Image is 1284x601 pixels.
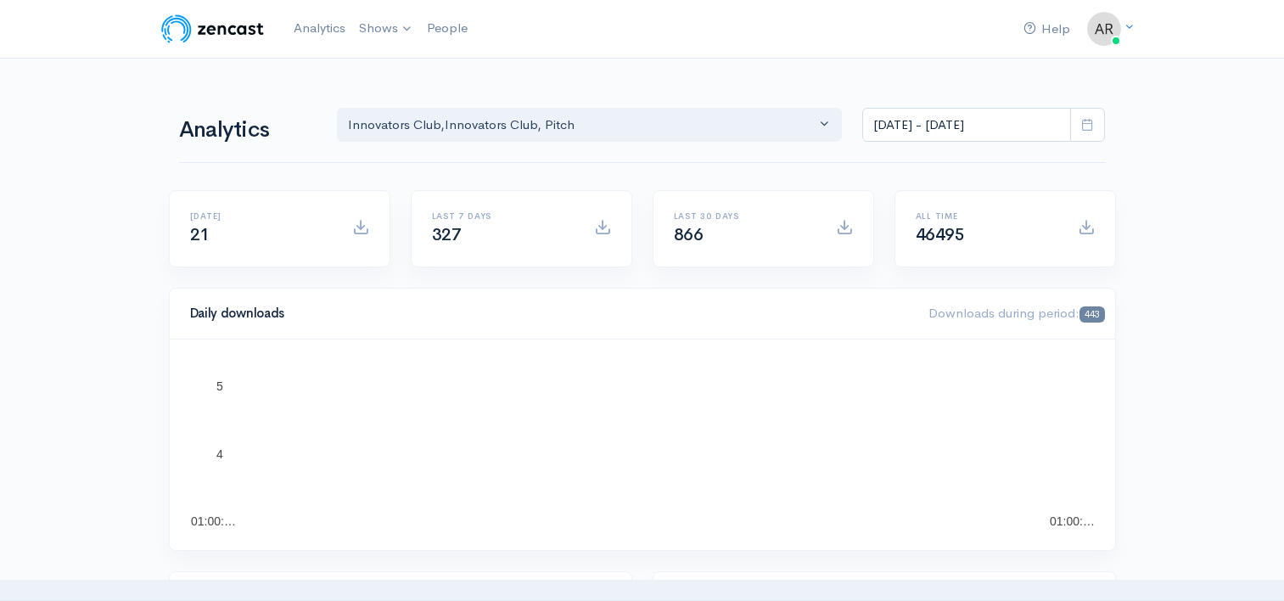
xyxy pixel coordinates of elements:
[216,447,223,461] text: 4
[190,211,332,221] h6: [DATE]
[432,211,574,221] h6: Last 7 days
[191,514,236,528] text: 01:00:…
[432,224,462,245] span: 327
[190,224,210,245] span: 21
[420,10,474,47] a: People
[674,224,704,245] span: 866
[348,115,816,135] div: Innovators Club , Innovators Club, Pitch
[1079,306,1104,323] span: 443
[916,224,965,245] span: 46495
[216,379,223,393] text: 5
[916,211,1057,221] h6: All time
[190,306,909,321] h4: Daily downloads
[928,305,1104,321] span: Downloads during period:
[352,10,420,48] a: Shows
[287,10,352,47] a: Analytics
[1050,514,1095,528] text: 01:00:…
[337,108,843,143] button: Innovators Club, Innovators Club, Pitch
[1017,11,1077,48] a: Help
[674,211,816,221] h6: Last 30 days
[159,12,266,46] img: ZenCast Logo
[179,118,317,143] h1: Analytics
[190,360,1095,530] svg: A chart.
[862,108,1071,143] input: analytics date range selector
[1087,12,1121,46] img: ...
